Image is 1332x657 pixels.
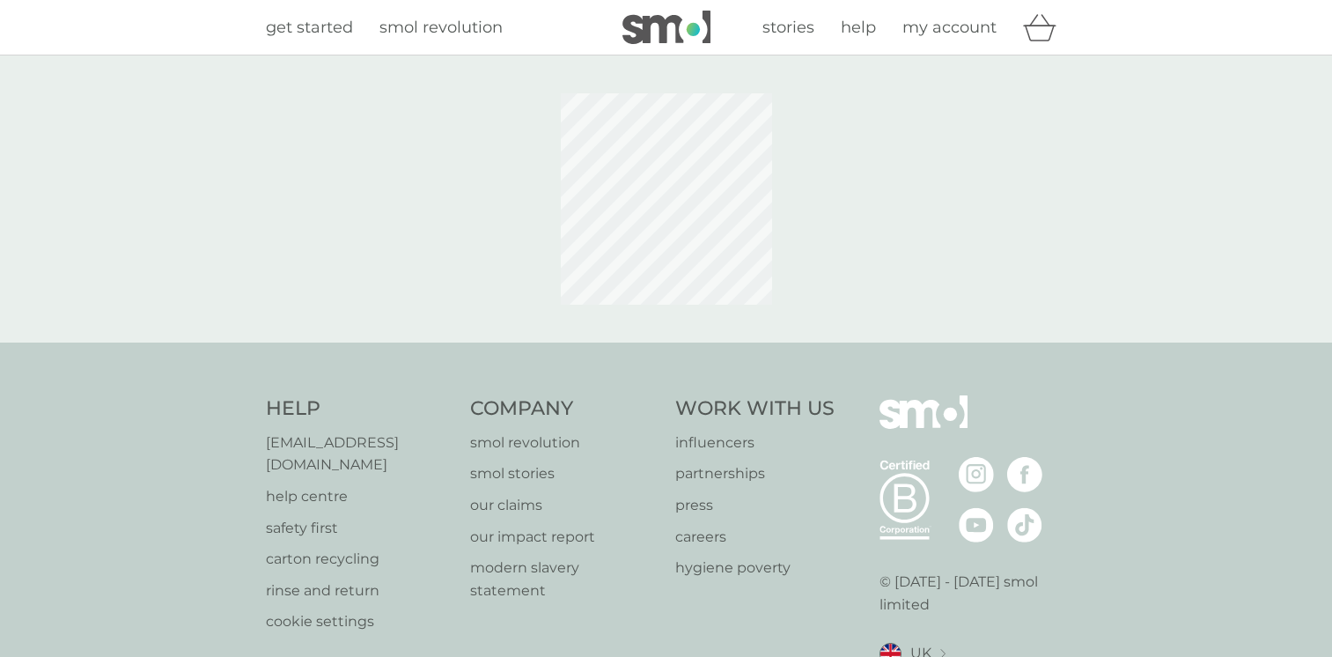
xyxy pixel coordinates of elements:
a: get started [266,15,353,41]
a: press [675,494,835,517]
a: help centre [266,485,453,508]
a: carton recycling [266,548,453,571]
a: influencers [675,432,835,454]
a: partnerships [675,462,835,485]
a: our claims [470,494,658,517]
a: stories [762,15,814,41]
a: modern slavery statement [470,557,658,602]
a: cookie settings [266,610,453,633]
a: smol stories [470,462,658,485]
span: get started [266,18,353,37]
a: smol revolution [379,15,503,41]
a: my account [902,15,997,41]
a: rinse and return [266,579,453,602]
img: visit the smol Tiktok page [1007,507,1042,543]
a: safety first [266,517,453,540]
span: stories [762,18,814,37]
a: hygiene poverty [675,557,835,579]
a: [EMAIL_ADDRESS][DOMAIN_NAME] [266,432,453,476]
img: visit the smol Facebook page [1007,457,1042,492]
span: my account [902,18,997,37]
h4: Company [470,395,658,423]
span: smol revolution [379,18,503,37]
a: smol revolution [470,432,658,454]
a: help [841,15,876,41]
h4: Work With Us [675,395,835,423]
div: basket [1023,10,1067,45]
a: our impact report [470,526,658,549]
a: careers [675,526,835,549]
img: visit the smol Instagram page [959,457,994,492]
p: © [DATE] - [DATE] smol limited [879,571,1067,616]
img: smol [879,395,968,455]
img: visit the smol Youtube page [959,507,994,543]
img: smol [622,11,710,44]
h4: Help [266,395,453,423]
span: help [841,18,876,37]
